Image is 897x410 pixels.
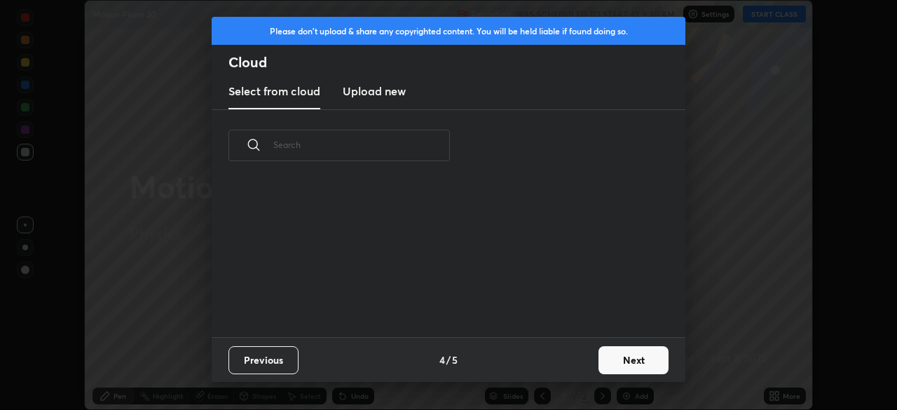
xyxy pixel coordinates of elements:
button: Next [598,346,669,374]
h2: Cloud [228,53,685,71]
h3: Upload new [343,83,406,100]
h4: 5 [452,353,458,367]
input: Search [273,115,450,175]
div: Please don't upload & share any copyrighted content. You will be held liable if found doing so. [212,17,685,45]
h4: / [446,353,451,367]
button: Previous [228,346,299,374]
h3: Select from cloud [228,83,320,100]
h4: 4 [439,353,445,367]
